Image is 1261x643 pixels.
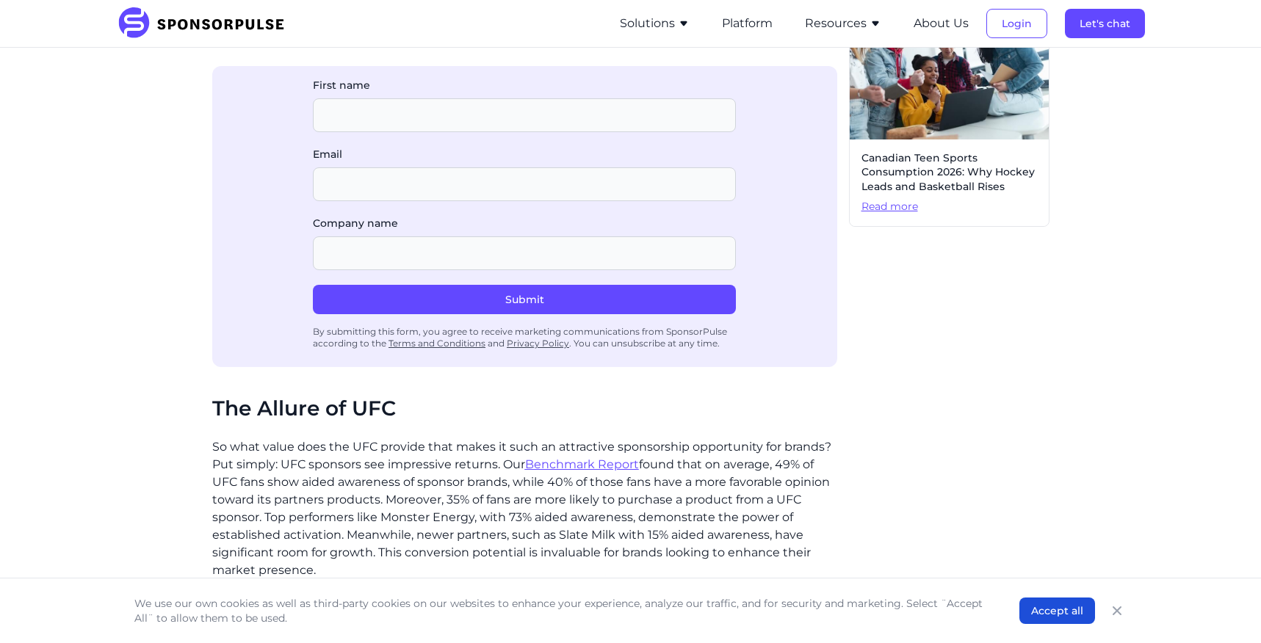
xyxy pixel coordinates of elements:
div: By submitting this form, you agree to receive marketing communications from SponsorPulse accordin... [313,320,736,355]
span: Canadian Teen Sports Consumption 2026: Why Hockey Leads and Basketball Rises [861,151,1037,195]
a: Let's chat [1065,17,1145,30]
a: Login [986,17,1047,30]
label: First name [313,78,736,92]
span: Read more [861,200,1037,214]
button: Let's chat [1065,9,1145,38]
h2: The Allure of UFC [212,396,837,421]
a: About Us [914,17,969,30]
p: So what value does the UFC provide that makes it such an attractive sponsorship opportunity for b... [212,438,837,579]
p: We use our own cookies as well as third-party cookies on our websites to enhance your experience,... [134,596,990,625]
button: Close [1107,600,1127,621]
button: Login [986,9,1047,38]
a: Platform [722,17,773,30]
label: Email [313,147,736,161]
button: Accept all [1019,597,1095,624]
button: Solutions [620,15,690,32]
a: Privacy Policy [507,338,569,349]
button: About Us [914,15,969,32]
img: SponsorPulse [117,7,295,40]
button: Platform [722,15,773,32]
button: Resources [805,15,881,32]
a: Benchmark Report [525,457,639,471]
button: Submit [313,285,736,314]
a: Terms and Conditions [389,338,485,349]
label: Company name [313,216,736,230]
iframe: Chat Widget [1188,573,1261,643]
